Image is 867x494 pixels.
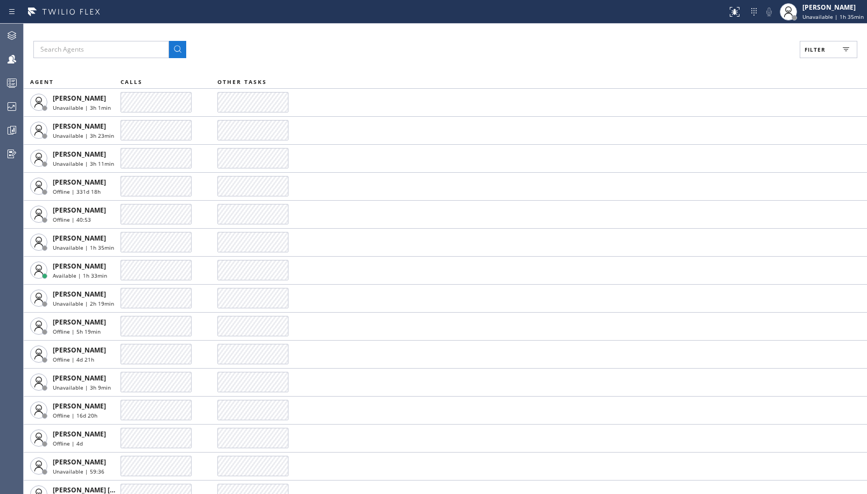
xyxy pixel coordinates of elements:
span: Offline | 5h 19min [53,328,101,335]
span: [PERSON_NAME] [53,401,106,411]
span: CALLS [121,78,143,86]
span: [PERSON_NAME] [53,290,106,299]
span: [PERSON_NAME] [53,178,106,187]
span: Offline | 16d 20h [53,412,97,419]
div: [PERSON_NAME] [802,3,864,12]
span: Unavailable | 3h 1min [53,104,111,111]
span: [PERSON_NAME] [53,234,106,243]
span: OTHER TASKS [217,78,267,86]
span: [PERSON_NAME] [53,122,106,131]
span: [PERSON_NAME] [53,345,106,355]
span: Offline | 4d [53,440,83,447]
span: Available | 1h 33min [53,272,107,279]
span: Unavailable | 1h 35min [53,244,114,251]
span: Offline | 4d 21h [53,356,94,363]
span: Filter [805,46,826,53]
span: [PERSON_NAME] [53,317,106,327]
span: AGENT [30,78,54,86]
input: Search Agents [33,41,169,58]
span: [PERSON_NAME] [53,206,106,215]
span: [PERSON_NAME] [53,457,106,467]
span: [PERSON_NAME] [53,150,106,159]
button: Mute [762,4,777,19]
span: Unavailable | 2h 19min [53,300,114,307]
button: Filter [800,41,857,58]
span: Unavailable | 1h 35min [802,13,864,20]
span: [PERSON_NAME] [53,94,106,103]
span: [PERSON_NAME] [53,262,106,271]
span: [PERSON_NAME] [53,373,106,383]
span: Unavailable | 3h 11min [53,160,114,167]
span: Offline | 331d 18h [53,188,101,195]
span: Unavailable | 59:36 [53,468,104,475]
span: Unavailable | 3h 23min [53,132,114,139]
span: Unavailable | 3h 9min [53,384,111,391]
span: Offline | 40:53 [53,216,91,223]
span: [PERSON_NAME] [53,429,106,439]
